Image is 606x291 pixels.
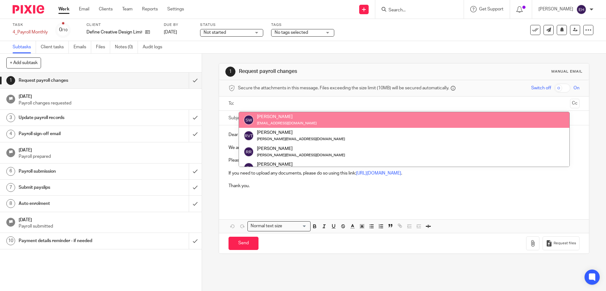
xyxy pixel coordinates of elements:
[229,145,579,151] p: We are preparing payroll for this month.
[6,199,15,208] div: 8
[6,167,15,176] div: 6
[13,41,36,53] a: Subtasks
[19,76,128,85] h1: Request payroll changes
[143,41,167,53] a: Audit logs
[115,41,138,53] a: Notes (0)
[257,145,345,151] div: [PERSON_NAME]
[543,236,579,251] button: Request files
[19,129,128,139] h1: Payroll sign-off email
[229,170,579,176] p: If you need to upload any documents, please do so using this link: .
[19,199,128,208] h1: Auto enrolment
[249,223,283,229] span: Normal text size
[229,132,579,138] p: Dear [PERSON_NAME],
[576,4,586,15] img: svg%3E
[19,153,195,160] p: Payroll prepared
[538,6,573,12] p: [PERSON_NAME]
[6,57,41,68] button: + Add subtask
[225,67,235,77] div: 1
[6,236,15,245] div: 10
[200,22,263,27] label: Status
[86,29,142,35] p: Define Creative Design Limited
[573,85,579,91] span: On
[19,223,195,229] p: Payroll submitted
[79,6,89,12] a: Email
[19,145,195,153] h1: [DATE]
[238,85,449,91] span: Secure the attachments in this message. Files exceeding the size limit (10MB) will be secured aut...
[271,22,334,27] label: Tags
[13,5,44,14] img: Pixie
[244,131,254,141] img: svg%3E
[356,171,401,175] a: [URL][DOMAIN_NAME]
[531,85,551,91] span: Switch off
[41,41,69,53] a: Client tasks
[257,153,345,157] small: [PERSON_NAME][EMAIL_ADDRESS][DOMAIN_NAME]
[284,223,307,229] input: Search for option
[164,30,177,34] span: [DATE]
[96,41,110,53] a: Files
[19,183,128,192] h1: Submit payslips
[551,69,583,74] div: Manual email
[86,22,156,27] label: Client
[13,29,48,35] div: 4_Payroll Monthly
[6,183,15,192] div: 7
[570,99,579,108] button: Cc
[19,215,195,223] h1: [DATE]
[229,237,258,250] input: Send
[229,183,579,189] p: Thank you.
[229,115,245,121] label: Subject:
[554,241,576,246] span: Request files
[204,30,226,35] span: Not started
[257,122,317,125] small: [EMAIL_ADDRESS][DOMAIN_NAME]
[244,163,254,173] img: svg%3E
[247,221,311,231] div: Search for option
[257,137,345,141] small: [PERSON_NAME][EMAIL_ADDRESS][DOMAIN_NAME]
[99,6,113,12] a: Clients
[244,147,254,157] img: svg%3E
[6,130,15,139] div: 4
[58,6,69,12] a: Work
[244,115,254,125] img: svg%3E
[62,28,68,32] small: /10
[19,113,128,122] h1: Update payroll records
[164,22,192,27] label: Due by
[19,167,128,176] h1: Payroll submission
[257,161,345,168] div: [PERSON_NAME]
[6,113,15,122] div: 3
[19,236,128,246] h1: Payment details reminder - if needed
[13,22,48,27] label: Task
[74,41,91,53] a: Emails
[229,157,579,163] p: Please send me any changes to normal payroll (for example holidays taken, leave of absence days, ...
[6,76,15,85] div: 1
[479,7,503,11] span: Get Support
[142,6,158,12] a: Reports
[275,30,308,35] span: No tags selected
[19,100,195,106] p: Payroll changes requested
[388,8,445,13] input: Search
[122,6,133,12] a: Team
[257,129,345,136] div: [PERSON_NAME]
[229,100,235,107] label: To:
[59,26,68,33] div: 0
[167,6,184,12] a: Settings
[19,92,195,100] h1: [DATE]
[257,114,317,120] div: [PERSON_NAME]
[239,68,418,75] h1: Request payroll changes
